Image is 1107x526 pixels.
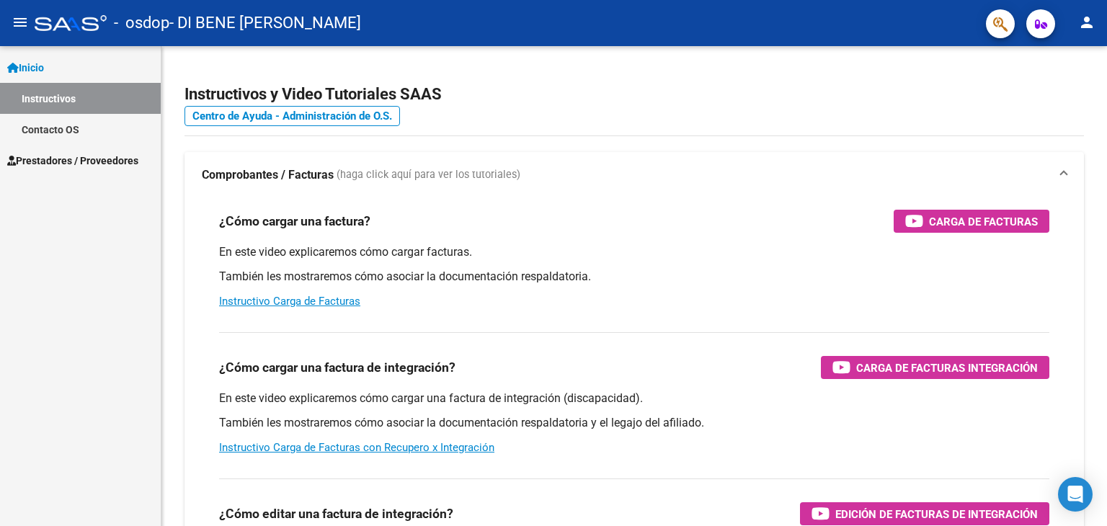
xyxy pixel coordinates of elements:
[169,7,361,39] span: - DI BENE [PERSON_NAME]
[219,391,1049,406] p: En este video explicaremos cómo cargar una factura de integración (discapacidad).
[1078,14,1095,31] mat-icon: person
[856,359,1038,377] span: Carga de Facturas Integración
[219,441,494,454] a: Instructivo Carga de Facturas con Recupero x Integración
[219,244,1049,260] p: En este video explicaremos cómo cargar facturas.
[184,106,400,126] a: Centro de Ayuda - Administración de O.S.
[1058,477,1093,512] div: Open Intercom Messenger
[7,60,44,76] span: Inicio
[12,14,29,31] mat-icon: menu
[184,81,1084,108] h2: Instructivos y Video Tutoriales SAAS
[337,167,520,183] span: (haga click aquí para ver los tutoriales)
[894,210,1049,233] button: Carga de Facturas
[219,504,453,524] h3: ¿Cómo editar una factura de integración?
[7,153,138,169] span: Prestadores / Proveedores
[114,7,169,39] span: - osdop
[184,152,1084,198] mat-expansion-panel-header: Comprobantes / Facturas (haga click aquí para ver los tutoriales)
[929,213,1038,231] span: Carga de Facturas
[835,505,1038,523] span: Edición de Facturas de integración
[800,502,1049,525] button: Edición de Facturas de integración
[219,211,370,231] h3: ¿Cómo cargar una factura?
[821,356,1049,379] button: Carga de Facturas Integración
[219,415,1049,431] p: También les mostraremos cómo asociar la documentación respaldatoria y el legajo del afiliado.
[219,295,360,308] a: Instructivo Carga de Facturas
[219,357,455,378] h3: ¿Cómo cargar una factura de integración?
[219,269,1049,285] p: También les mostraremos cómo asociar la documentación respaldatoria.
[202,167,334,183] strong: Comprobantes / Facturas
